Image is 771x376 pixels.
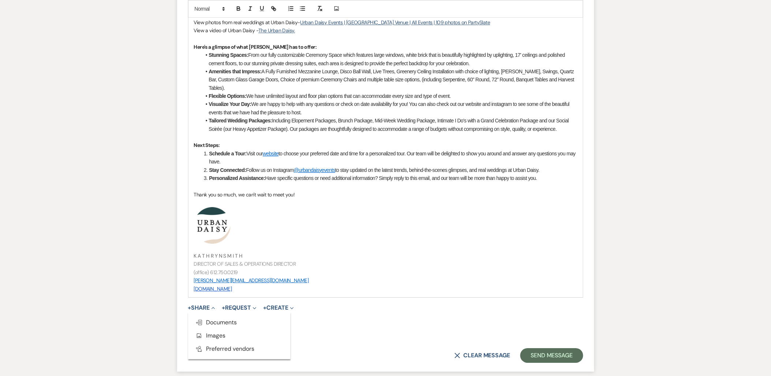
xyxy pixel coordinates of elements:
[188,316,291,329] button: Documents
[520,348,583,363] button: Send Message
[209,151,247,156] strong: Schedule a Tour:
[194,27,259,34] span: View a video of Urban Daisy -
[202,150,577,166] li: Visit our to choose your preferred date and time for a personalized tour. Our team will be deligh...
[188,342,291,355] button: Preferred vendors
[263,305,266,311] span: +
[222,305,257,311] button: Request
[209,167,246,173] strong: Stay Connected:
[188,305,191,311] span: +
[194,261,296,267] span: DIRECTOR OF SALES & OPERATIONS DIRECTOR
[294,167,335,173] a: @urbandaisyevents
[209,93,247,99] strong: Flexible Options:
[209,118,272,124] strong: Tailored Wedding Packages:
[263,305,293,311] button: Create
[194,19,300,26] span: View photos from real weddings at Urban Daisy-
[454,353,510,358] button: Clear message
[201,117,577,133] li: Including Elopement Packages, Brunch Package, Mid-Week Wedding Package, Intimate I Do's with a Gr...
[194,277,309,284] a: [PERSON_NAME][EMAIL_ADDRESS][DOMAIN_NAME]
[188,329,291,342] button: Images
[194,191,577,199] p: Thank you so much, we can't wait to meet you!
[222,305,225,311] span: +
[195,318,237,326] span: Documents
[209,175,265,181] strong: Personalized Assistance:
[194,285,232,292] a: [DOMAIN_NAME]
[258,27,295,34] a: The Urban Daisy.
[194,142,220,148] strong: Next Steps:
[209,101,251,107] strong: Visualize Your Day:
[194,269,238,276] span: (office) 612.750.0219
[188,305,216,311] button: Share
[201,67,577,92] li: A Fully Furnished Mezzanine Lounge, Disco Ball Wall, Live Trees, Greenery Ceiling Installation wi...
[194,252,243,259] span: K A T H R Y N S M I T H
[195,332,226,339] span: Images
[202,166,577,174] li: Follow us on Instagram to stay updated on the latest trends, behind-the-scenes glimpses, and real...
[194,44,317,50] strong: Here's a glimpse of what [PERSON_NAME] has to offer:
[202,174,577,182] li: Have specific questions or need additional information? Simply reply to this email, and our team ...
[201,92,577,100] li: We have unlimited layout and floor plan options that can accommodate every size and type of event.
[201,100,577,117] li: We are happy to help with any questions or check on date availability for you! You can also check...
[263,151,278,156] a: website
[209,69,262,74] strong: Amenities that Impress:
[201,51,577,67] li: From our fully customizable Ceremony Space which features large windows, white brick that is beau...
[300,19,490,26] a: Urban Daisy Events | [GEOGRAPHIC_DATA] Venue | All Events | 109 photos on PartySlate
[209,52,248,58] strong: Stunning Spaces:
